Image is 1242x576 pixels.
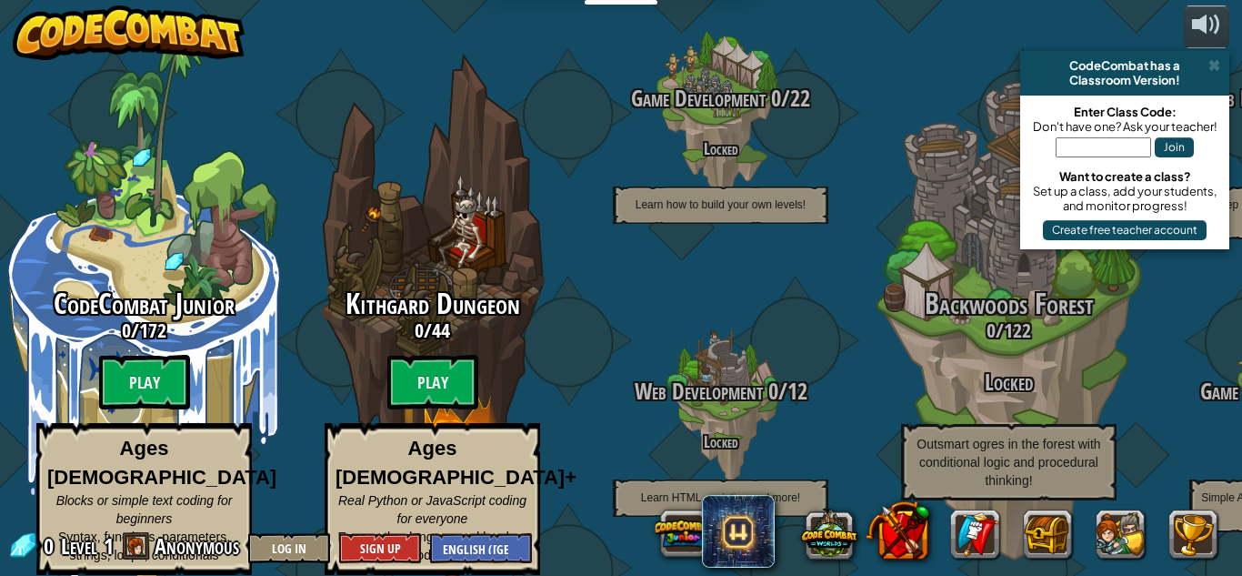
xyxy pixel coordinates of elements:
[1029,119,1220,134] div: Don't have one? Ask your teacher!
[415,317,424,344] span: 0
[155,531,239,561] span: Anonymous
[916,437,1100,488] span: Outsmart ogres in the forest with conditional logic and procedural thinking!
[636,198,806,211] span: Learn how to build your own levels!
[346,284,520,323] span: Kithgard Dungeon
[766,83,781,114] span: 0
[338,530,527,562] span: Escape the dungeon and level up your coding skills!
[635,376,763,407] span: Web Development
[56,493,233,526] span: Blocks or simple text coding for beginners
[865,319,1153,341] h3: /
[13,5,245,60] img: CodeCombat - Learn how to code by playing a game
[1155,137,1194,157] button: Join
[1043,220,1207,240] button: Create free teacher account
[1029,184,1220,213] div: Set up a class, add your students, and monitor progress!
[576,433,865,450] h4: Locked
[99,355,190,409] btn: Play
[1029,105,1220,119] div: Enter Class Code:
[248,533,330,563] button: Log In
[58,530,230,562] span: Syntax, functions, parameters, strings, loops, conditionals
[47,437,276,488] strong: Ages [DEMOGRAPHIC_DATA]
[387,355,478,409] btn: Play
[139,317,166,344] span: 172
[288,319,576,341] h3: /
[54,284,235,323] span: CodeCombat Junior
[631,83,766,114] span: Game Development
[44,531,59,561] span: 0
[432,317,450,344] span: 44
[925,284,1094,323] span: Backwoods Forest
[1184,5,1229,48] button: Adjust volume
[790,83,810,114] span: 22
[338,493,526,526] span: Real Python or JavaScript coding for everyone
[61,531,97,561] span: Level
[1004,317,1031,344] span: 122
[1027,58,1222,73] div: CodeCombat has a
[1029,169,1220,184] div: Want to create a class?
[1027,73,1222,87] div: Classroom Version!
[339,533,421,563] button: Sign Up
[104,531,114,561] span: 1
[576,140,865,157] h4: Locked
[576,379,865,404] h3: /
[336,437,576,488] strong: Ages [DEMOGRAPHIC_DATA]+
[987,317,996,344] span: 0
[576,86,865,111] h3: /
[122,317,131,344] span: 0
[787,376,807,407] span: 12
[865,370,1153,395] h3: Locked
[763,376,778,407] span: 0
[641,491,800,504] span: Learn HTML, scripting and more!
